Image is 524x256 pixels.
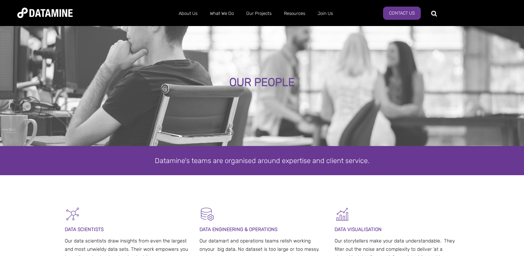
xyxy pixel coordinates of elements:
[383,7,421,20] a: Contact Us
[278,5,311,23] a: Resources
[17,8,73,18] img: Datamine
[311,5,339,23] a: Join Us
[199,206,215,222] img: Datamart
[155,156,370,165] span: Datamine's teams are organised around expertise and client service.
[65,206,80,222] img: Graph - Network
[199,237,325,254] p: Our datamart and operations teams relish working onyour big data. No dataset is too large or too ...
[240,5,278,23] a: Our Projects
[335,227,382,232] span: DATA VISUALISATION
[204,5,240,23] a: What We Do
[65,227,104,232] span: DATA SCIENTISTS
[61,76,463,89] div: OUR PEOPLE
[199,227,277,232] span: DATA ENGINEERING & OPERATIONS
[335,206,350,222] img: Graph 5
[172,5,204,23] a: About Us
